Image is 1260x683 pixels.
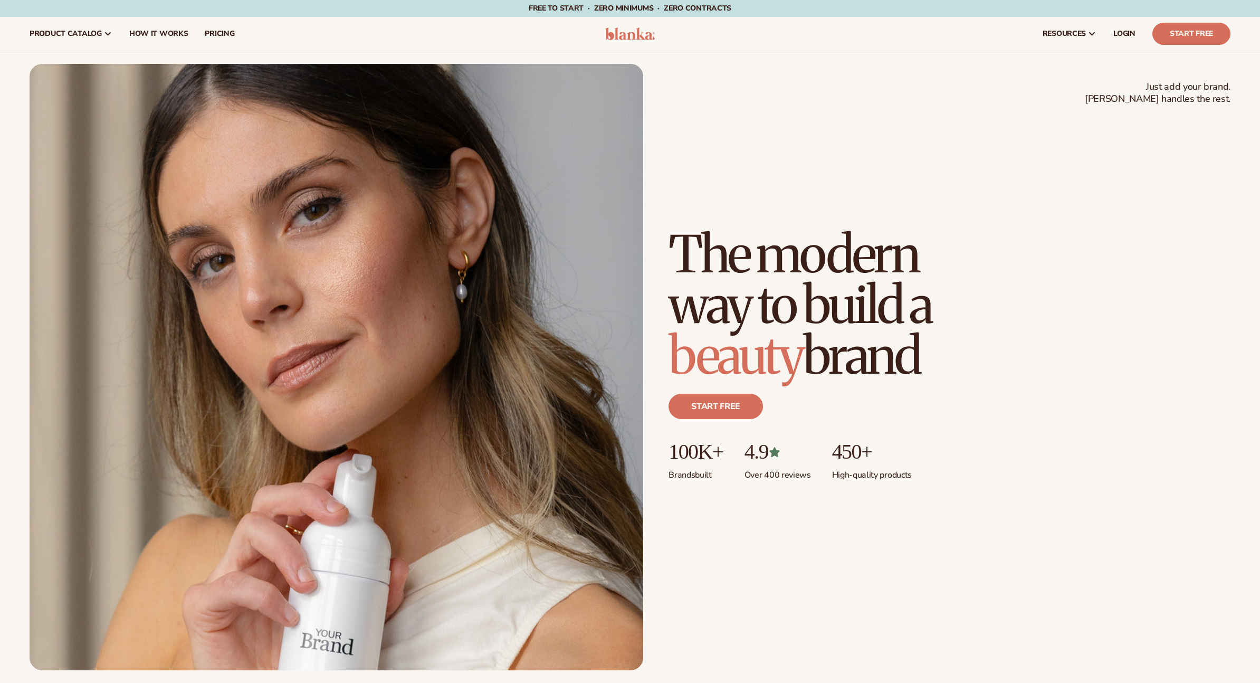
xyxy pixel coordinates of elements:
[21,17,121,51] a: product catalog
[1113,30,1135,38] span: LOGIN
[744,440,811,463] p: 4.9
[832,440,912,463] p: 450+
[1105,17,1144,51] a: LOGIN
[1043,30,1086,38] span: resources
[30,64,643,670] img: Female holding tanning mousse.
[832,463,912,481] p: High-quality products
[1085,81,1230,106] span: Just add your brand. [PERSON_NAME] handles the rest.
[669,440,723,463] p: 100K+
[1152,23,1230,45] a: Start Free
[744,463,811,481] p: Over 400 reviews
[669,394,763,419] a: Start free
[529,3,731,13] span: Free to start · ZERO minimums · ZERO contracts
[605,27,655,40] img: logo
[1034,17,1105,51] a: resources
[30,30,102,38] span: product catalog
[669,229,1006,381] h1: The modern way to build a brand
[129,30,188,38] span: How It Works
[121,17,197,51] a: How It Works
[205,30,234,38] span: pricing
[669,324,803,387] span: beauty
[196,17,243,51] a: pricing
[669,463,723,481] p: Brands built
